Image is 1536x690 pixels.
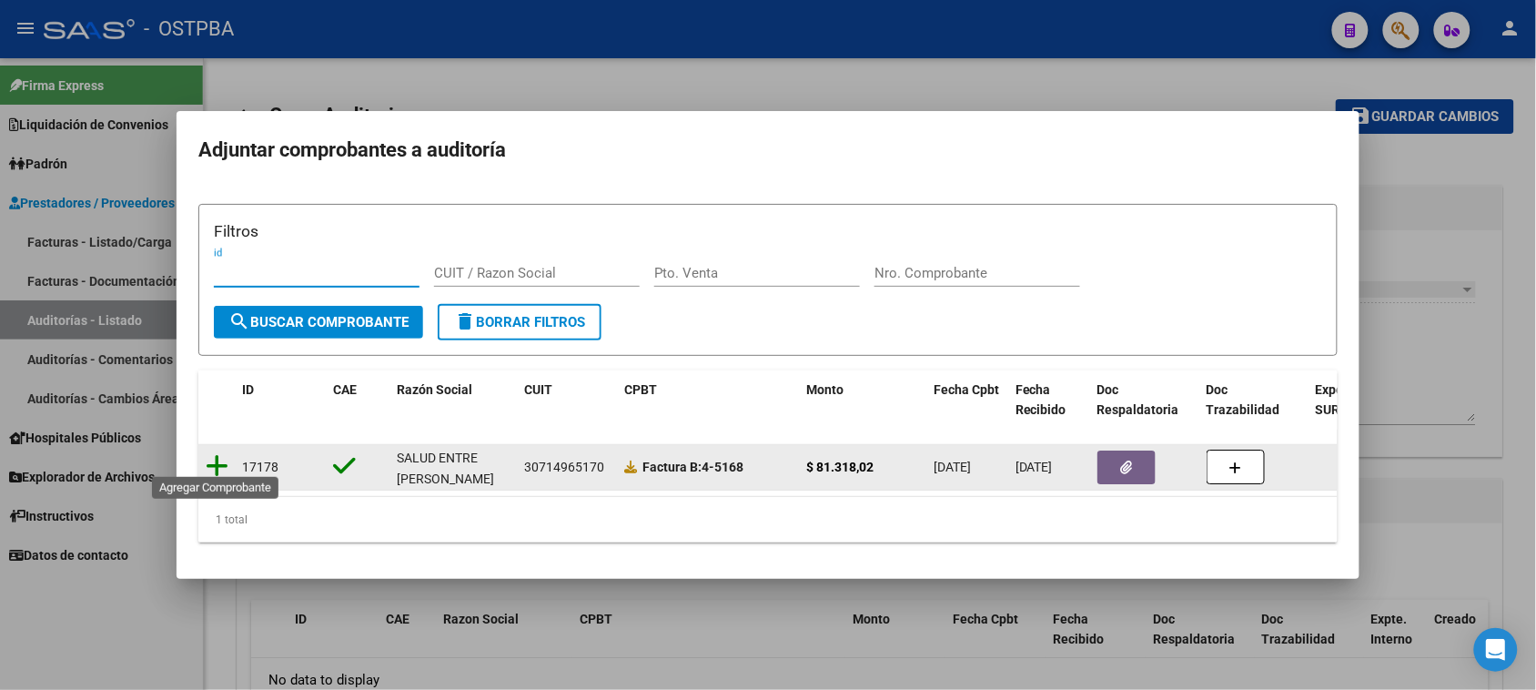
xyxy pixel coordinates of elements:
[235,370,326,431] datatable-header-cell: ID
[326,370,389,431] datatable-header-cell: CAE
[242,382,254,397] span: ID
[397,448,510,490] div: SALUD ENTRE [PERSON_NAME]
[242,460,278,474] span: 17178
[397,382,472,397] span: Razón Social
[642,460,702,474] span: Factura B:
[524,382,552,397] span: CUIT
[1474,628,1518,672] div: Open Intercom Messenger
[198,133,1338,167] h2: Adjuntar comprobantes a auditoría
[1016,460,1053,474] span: [DATE]
[926,370,1008,431] datatable-header-cell: Fecha Cpbt
[1316,382,1397,418] span: Expediente SUR Asociado
[228,314,409,330] span: Buscar Comprobante
[454,310,476,332] mat-icon: delete
[1207,382,1280,418] span: Doc Trazabilidad
[1199,370,1309,431] datatable-header-cell: Doc Trazabilidad
[454,314,585,330] span: Borrar Filtros
[214,306,423,339] button: Buscar Comprobante
[228,310,250,332] mat-icon: search
[389,370,517,431] datatable-header-cell: Razón Social
[642,460,743,474] strong: 4-5168
[214,219,1322,243] h3: Filtros
[438,304,601,340] button: Borrar Filtros
[806,382,844,397] span: Monto
[1309,370,1409,431] datatable-header-cell: Expediente SUR Asociado
[1090,370,1199,431] datatable-header-cell: Doc Respaldatoria
[799,370,926,431] datatable-header-cell: Monto
[934,460,971,474] span: [DATE]
[524,460,604,474] span: 30714965170
[333,382,357,397] span: CAE
[934,382,999,397] span: Fecha Cpbt
[1008,370,1090,431] datatable-header-cell: Fecha Recibido
[617,370,799,431] datatable-header-cell: CPBT
[806,460,874,474] strong: $ 81.318,02
[624,382,657,397] span: CPBT
[517,370,617,431] datatable-header-cell: CUIT
[1016,382,1066,418] span: Fecha Recibido
[1097,382,1179,418] span: Doc Respaldatoria
[198,497,1338,543] div: 1 total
